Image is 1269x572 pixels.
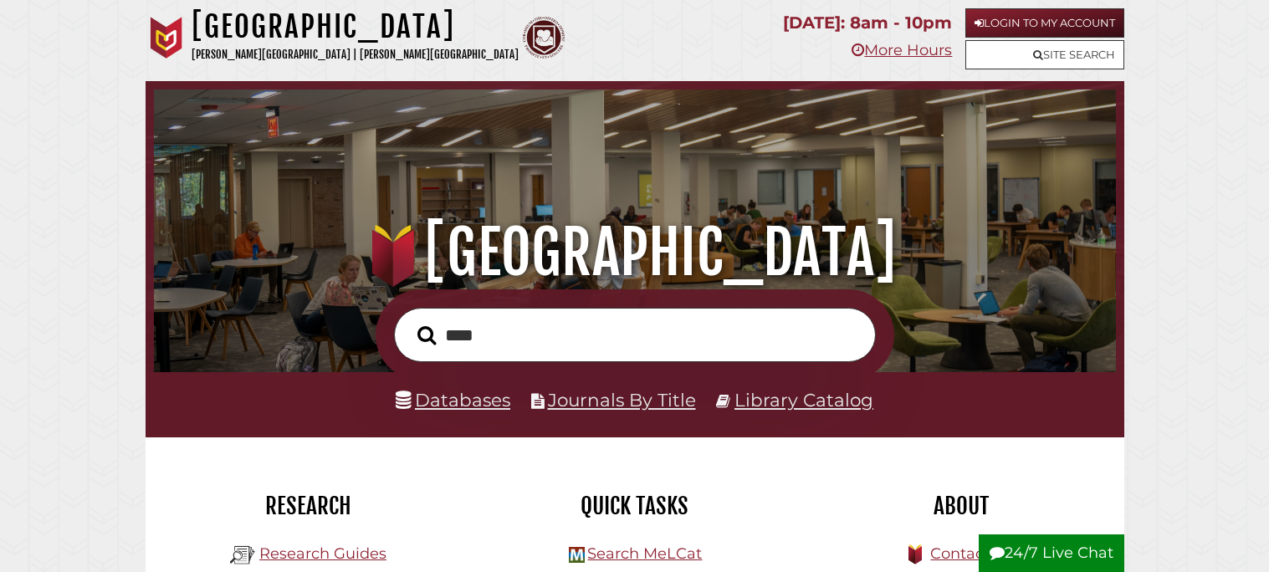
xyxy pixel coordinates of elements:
button: Search [409,321,445,350]
h2: Research [158,492,459,520]
img: Hekman Library Logo [230,543,255,568]
a: Databases [396,389,510,411]
h1: [GEOGRAPHIC_DATA] [192,8,519,45]
p: [DATE]: 8am - 10pm [783,8,952,38]
h1: [GEOGRAPHIC_DATA] [172,216,1097,289]
a: Library Catalog [734,389,873,411]
a: Search MeLCat [587,544,702,563]
a: More Hours [852,41,952,59]
i: Search [417,324,437,345]
img: Calvin University [146,17,187,59]
a: Login to My Account [965,8,1124,38]
img: Calvin Theological Seminary [523,17,565,59]
p: [PERSON_NAME][GEOGRAPHIC_DATA] | [PERSON_NAME][GEOGRAPHIC_DATA] [192,45,519,64]
h2: About [811,492,1112,520]
img: Hekman Library Logo [569,547,585,563]
h2: Quick Tasks [484,492,785,520]
a: Contact Us [930,544,1013,563]
a: Research Guides [259,544,386,563]
a: Journals By Title [548,389,696,411]
a: Site Search [965,40,1124,69]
